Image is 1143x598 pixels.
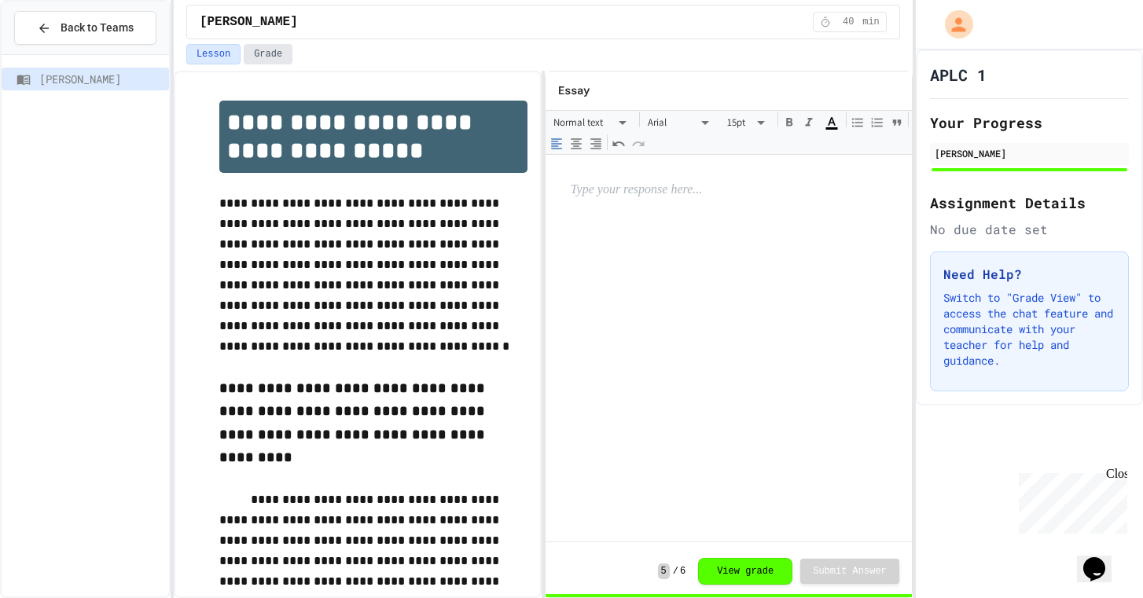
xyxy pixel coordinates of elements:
[641,112,720,134] div: Arial
[698,558,792,585] button: View grade
[39,71,163,87] span: [PERSON_NAME]
[680,565,685,578] span: 6
[14,11,156,45] button: Back to Teams
[558,81,590,101] h6: Essay
[547,112,638,134] div: Normal text
[799,113,818,132] button: Italic (⌘+I)
[1013,467,1127,534] iframe: chat widget
[930,220,1129,239] div: No due date set
[609,134,628,153] button: Undo (⌘+Z)
[1077,535,1127,582] iframe: chat widget
[780,113,799,132] button: Bold (⌘+B)
[868,113,887,132] button: Numbered List
[721,112,776,134] div: 15pt
[930,192,1129,214] h2: Assignment Details
[658,563,670,579] span: 5
[930,64,987,86] h1: APLC 1
[244,44,292,64] button: Grade
[200,13,298,31] span: [PERSON_NAME]
[567,134,586,153] button: Align Center
[943,265,1115,284] h3: Need Help?
[888,113,906,132] button: Quote
[186,44,241,64] button: Lesson
[943,290,1115,369] p: Switch to "Grade View" to access the chat feature and communicate with your teacher for help and ...
[586,134,605,153] button: Align Right
[800,559,899,584] button: Submit Answer
[61,20,134,36] span: Back to Teams
[673,565,678,578] span: /
[848,113,867,132] button: Bullet List
[862,16,880,28] span: min
[6,6,108,100] div: Chat with us now!Close
[836,16,861,28] span: 40
[813,565,887,578] span: Submit Answer
[928,6,977,42] div: My Account
[935,146,1124,160] div: [PERSON_NAME]
[547,134,566,153] button: Align Left
[930,112,1129,134] h2: Your Progress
